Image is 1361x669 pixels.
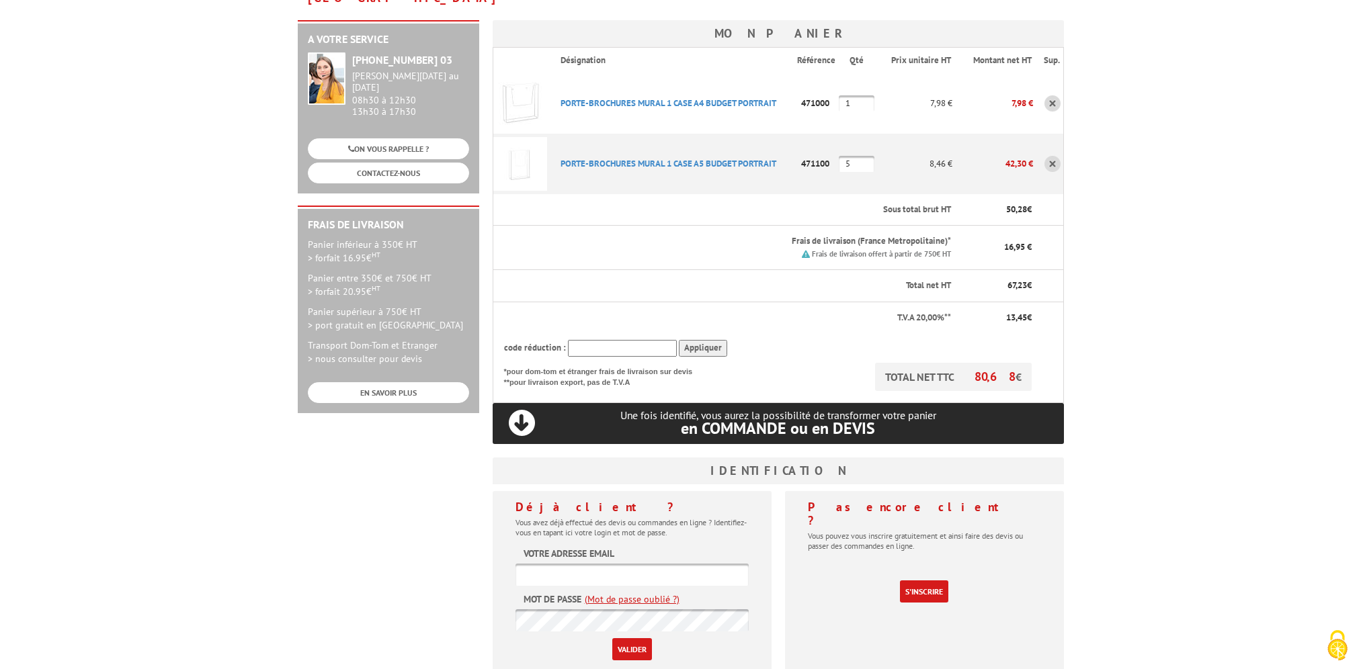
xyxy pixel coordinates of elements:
th: Désignation [550,48,796,73]
small: Frais de livraison offert à partir de 750€ HT [812,249,951,259]
sup: HT [372,250,380,259]
span: en COMMANDE ou en DEVIS [681,418,875,439]
span: 50,28 [1006,204,1027,215]
a: PORTE-BROCHURES MURAL 1 CASE A5 BUDGET PORTRAIT [561,158,776,169]
p: *pour dom-tom et étranger frais de livraison sur devis **pour livraison export, pas de T.V.A [504,363,706,388]
th: Qté [839,48,876,73]
input: Appliquer [679,340,727,357]
p: Transport Dom-Tom et Etranger [308,339,469,365]
span: > forfait 16.95€ [308,252,380,264]
p: T.V.A 20,00%** [504,312,952,324]
button: Cookies (fenêtre modale) [1314,623,1361,669]
p: Panier supérieur à 750€ HT [308,305,469,332]
span: > forfait 20.95€ [308,285,380,298]
p: € [963,204,1032,216]
strong: [PHONE_NUMBER] 03 [352,53,452,66]
p: 471000 [797,91,839,115]
img: widget-service.jpg [308,52,345,105]
h2: A votre service [308,34,469,46]
p: € [963,279,1032,292]
p: 8,46 € [876,152,952,175]
p: Prix unitaire HT [887,54,951,67]
p: Vous pouvez vous inscrire gratuitement et ainsi faire des devis ou passer des commandes en ligne. [808,531,1041,551]
p: Total net HT [504,279,952,292]
a: CONTACTEZ-NOUS [308,163,469,183]
a: EN SAVOIR PLUS [308,382,469,403]
span: 16,95 € [1004,241,1032,253]
th: Sup. [1033,48,1063,73]
h4: Déjà client ? [515,500,749,514]
span: 67,23 [1007,279,1027,291]
span: > nous consulter pour devis [308,353,422,365]
p: Frais de livraison (France Metropolitaine)* [561,235,951,248]
th: Sous total brut HT [550,194,952,226]
span: > port gratuit en [GEOGRAPHIC_DATA] [308,319,463,331]
p: Une fois identifié, vous aurez la possibilité de transformer votre panier [493,409,1064,437]
div: [PERSON_NAME][DATE] au [DATE] [352,71,469,93]
h3: Mon panier [493,20,1064,47]
p: € [963,312,1032,324]
p: Panier entre 350€ et 750€ HT [308,271,469,298]
p: Référence [797,54,837,67]
a: PORTE-BROCHURES MURAL 1 CASE A4 BUDGET PORTRAIT [561,97,776,109]
input: Valider [612,638,652,660]
span: 13,45 [1006,312,1027,323]
span: 80,68 [975,369,1016,384]
a: (Mot de passe oublié ?) [585,592,679,606]
span: code réduction : [504,342,566,353]
img: picto.png [802,250,810,258]
p: Panier inférieur à 350€ HT [308,238,469,265]
h2: Frais de Livraison [308,219,469,231]
img: Cookies (fenêtre modale) [1321,629,1354,662]
p: 42,30 € [952,152,1033,175]
a: ON VOUS RAPPELLE ? [308,138,469,159]
sup: HT [372,283,380,293]
a: S'inscrire [900,580,948,603]
p: 7,98 € [952,91,1033,115]
div: 08h30 à 12h30 13h30 à 17h30 [352,71,469,117]
p: Montant net HT [963,54,1032,67]
h4: Pas encore client ? [808,500,1041,527]
p: TOTAL NET TTC € [875,363,1032,391]
p: 471100 [797,152,839,175]
p: 7,98 € [876,91,952,115]
img: PORTE-BROCHURES MURAL 1 CASE A5 BUDGET PORTRAIT [493,137,547,191]
img: PORTE-BROCHURES MURAL 1 CASE A4 BUDGET PORTRAIT [493,77,547,130]
p: Vous avez déjà effectué des devis ou commandes en ligne ? Identifiez-vous en tapant ici votre log... [515,517,749,537]
label: Mot de passe [524,592,581,606]
label: Votre adresse email [524,547,614,560]
h3: Identification [493,457,1064,484]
